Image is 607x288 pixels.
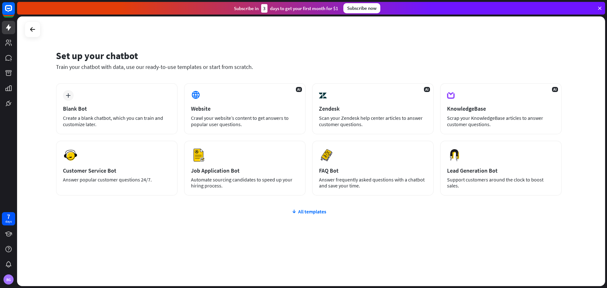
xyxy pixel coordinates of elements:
[424,87,430,92] span: AI
[191,177,299,189] div: Automate sourcing candidates to speed up your hiring process.
[63,115,171,127] div: Create a blank chatbot, which you can train and customize later.
[319,167,427,174] div: FAQ Bot
[319,105,427,112] div: Zendesk
[552,87,558,92] span: AI
[191,167,299,174] div: Job Application Bot
[7,214,10,219] div: 7
[3,274,14,285] div: BG
[343,3,380,13] div: Subscribe now
[447,167,555,174] div: Lead Generation Bot
[2,212,15,225] a: 7 days
[191,115,299,127] div: Crawl your website’s content to get answers to popular user questions.
[63,105,171,112] div: Blank Bot
[5,219,12,224] div: days
[296,87,302,92] span: AI
[56,208,562,215] div: All templates
[56,50,562,62] div: Set up your chatbot
[234,4,338,13] div: Subscribe in days to get your first month for $1
[66,93,71,98] i: plus
[56,63,562,70] div: Train your chatbot with data, use our ready-to-use templates or start from scratch.
[447,177,555,189] div: Support customers around the clock to boost sales.
[63,167,171,174] div: Customer Service Bot
[319,115,427,127] div: Scan your Zendesk help center articles to answer customer questions.
[63,177,171,183] div: Answer popular customer questions 24/7.
[191,105,299,112] div: Website
[261,4,267,13] div: 3
[447,105,555,112] div: KnowledgeBase
[319,177,427,189] div: Answer frequently asked questions with a chatbot and save your time.
[447,115,555,127] div: Scrap your KnowledgeBase articles to answer customer questions.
